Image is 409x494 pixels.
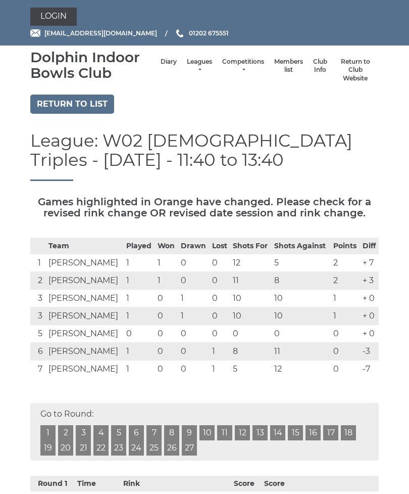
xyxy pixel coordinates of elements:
td: 0 [178,254,210,272]
td: 0 [331,325,360,343]
td: -3 [360,343,379,361]
a: Return to list [30,95,114,114]
td: [PERSON_NAME] [46,325,124,343]
h5: Games highlighted in Orange have changed. Please check for a revised rink change OR revised date ... [30,196,379,218]
a: 19 [40,440,56,456]
a: 18 [341,425,356,440]
a: 14 [270,425,285,440]
a: Return to Club Website [337,58,374,83]
td: 1 [124,272,155,290]
td: 1 [30,254,46,272]
td: 10 [272,290,330,307]
td: 0 [178,343,210,361]
td: [PERSON_NAME] [46,254,124,272]
td: 0 [178,272,210,290]
a: Club Info [313,58,327,74]
a: 13 [252,425,268,440]
a: 22 [93,440,109,456]
a: 2 [58,425,73,440]
td: 12 [272,361,330,378]
td: 1 [178,290,210,307]
a: 17 [323,425,338,440]
div: Go to Round: [30,403,379,461]
td: 1 [124,307,155,325]
a: 24 [129,440,144,456]
th: Time [75,476,119,491]
a: 7 [146,425,162,440]
td: + 0 [360,325,379,343]
td: 3 [30,307,46,325]
td: 0 [210,290,231,307]
td: [PERSON_NAME] [46,343,124,361]
a: 8 [164,425,179,440]
td: 5 [230,361,272,378]
h1: League: W02 [DEMOGRAPHIC_DATA] Triples - [DATE] - 11:40 to 13:40 [30,131,379,181]
td: 0 [155,290,178,307]
span: [EMAIL_ADDRESS][DOMAIN_NAME] [44,29,157,37]
a: 10 [199,425,215,440]
a: 26 [164,440,179,456]
th: Points [331,238,360,254]
td: 8 [272,272,330,290]
a: 6 [129,425,144,440]
td: 7 [30,361,46,378]
td: 1 [124,254,155,272]
td: 0 [331,343,360,361]
a: Diary [161,58,177,66]
td: 0 [331,361,360,378]
th: Score [231,476,262,491]
td: 2 [331,254,360,272]
td: 1 [124,361,155,378]
td: 0 [210,254,231,272]
td: 3 [30,290,46,307]
td: [PERSON_NAME] [46,290,124,307]
td: 0 [210,325,231,343]
td: + 0 [360,290,379,307]
a: Leagues [187,58,212,74]
td: 0 [124,325,155,343]
td: 10 [272,307,330,325]
img: Email [30,29,40,37]
td: 8 [230,343,272,361]
div: Dolphin Indoor Bowls Club [30,50,156,81]
a: Email [EMAIL_ADDRESS][DOMAIN_NAME] [30,28,157,38]
th: Round 1 [30,476,75,491]
th: Shots For [230,238,272,254]
td: + 0 [360,307,379,325]
td: 2 [331,272,360,290]
td: 11 [272,343,330,361]
td: 0 [155,325,178,343]
th: Diff [360,238,379,254]
td: 1 [155,272,178,290]
td: 1 [124,290,155,307]
td: 1 [178,307,210,325]
a: 4 [93,425,109,440]
td: 11 [230,272,272,290]
span: 01202 675551 [189,29,229,37]
td: 12 [230,254,272,272]
a: 11 [217,425,232,440]
a: 25 [146,440,162,456]
th: Won [155,238,178,254]
td: [PERSON_NAME] [46,272,124,290]
th: Played [124,238,155,254]
td: 0 [210,307,231,325]
td: 1 [331,307,360,325]
a: 21 [76,440,91,456]
td: 2 [30,272,46,290]
th: Score [262,476,292,491]
a: Competitions [222,58,264,74]
th: Team [46,238,124,254]
a: 9 [182,425,197,440]
td: 0 [178,361,210,378]
td: 10 [230,290,272,307]
a: Members list [274,58,303,74]
td: + 7 [360,254,379,272]
td: 10 [230,307,272,325]
td: 5 [30,325,46,343]
a: 1 [40,425,56,440]
td: -7 [360,361,379,378]
td: 0 [272,325,330,343]
td: 1 [155,254,178,272]
td: [PERSON_NAME] [46,307,124,325]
